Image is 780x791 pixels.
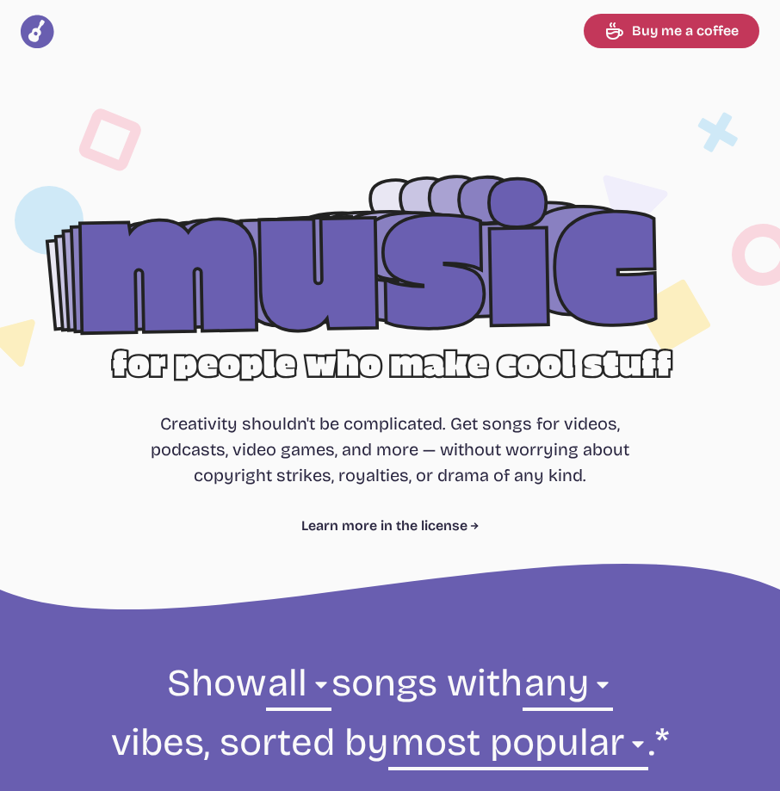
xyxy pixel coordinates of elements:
select: vibe [523,658,613,718]
a: Buy me a coffee [584,14,759,48]
select: genre [266,658,331,718]
a: Learn more in the license [301,516,480,536]
select: sorting [388,718,647,777]
p: Creativity shouldn't be complicated. Get songs for videos, podcasts, video games, and more — with... [142,411,638,488]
